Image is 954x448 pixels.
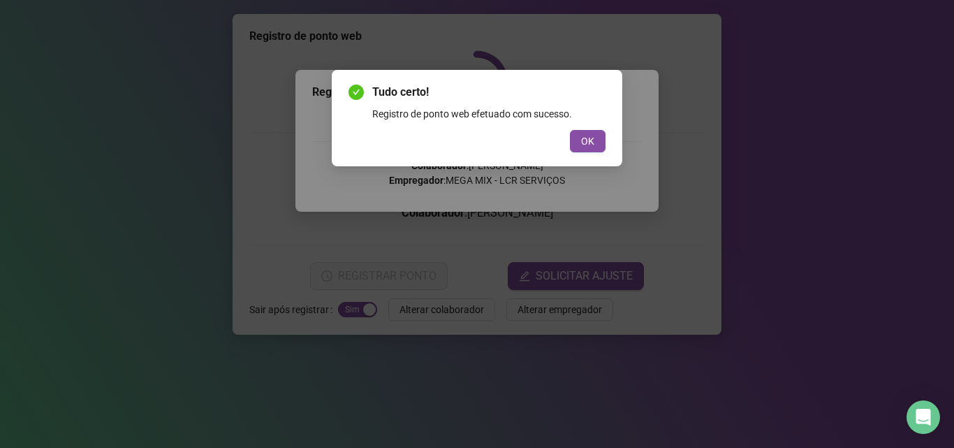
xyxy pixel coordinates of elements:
button: OK [570,130,606,152]
div: Registro de ponto web efetuado com sucesso. [372,106,606,122]
span: check-circle [348,85,364,100]
span: OK [581,133,594,149]
span: Tudo certo! [372,84,606,101]
div: Open Intercom Messenger [907,400,940,434]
